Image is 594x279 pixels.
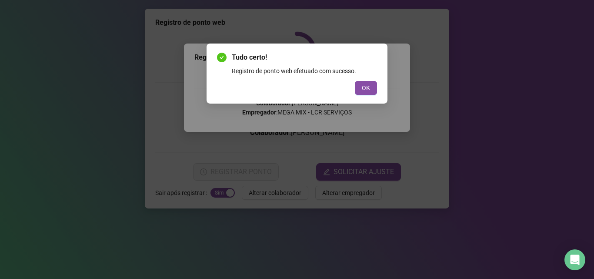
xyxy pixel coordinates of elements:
span: OK [362,83,370,93]
button: OK [355,81,377,95]
div: Registro de ponto web efetuado com sucesso. [232,66,377,76]
span: Tudo certo! [232,52,377,63]
div: Open Intercom Messenger [564,249,585,270]
span: check-circle [217,53,227,62]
